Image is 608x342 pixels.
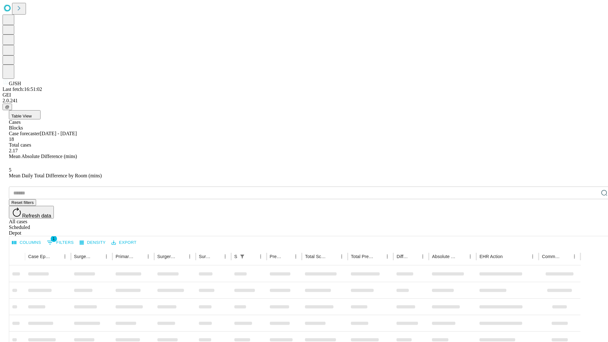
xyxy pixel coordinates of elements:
div: Absolute Difference [432,254,456,259]
span: [DATE] - [DATE] [40,131,77,136]
div: Primary Service [116,254,134,259]
span: GJSH [9,81,21,86]
button: Refresh data [9,206,54,218]
button: Sort [503,252,512,261]
div: Case Epic Id [28,254,51,259]
button: Sort [135,252,144,261]
button: Menu [291,252,300,261]
button: Menu [570,252,579,261]
div: Difference [396,254,409,259]
span: 5 [9,167,11,173]
button: Sort [561,252,570,261]
span: Total cases [9,142,31,148]
button: Reset filters [9,199,36,206]
button: Show filters [238,252,247,261]
div: Surgery Name [157,254,176,259]
span: Reset filters [11,200,34,205]
div: Total Predicted Duration [351,254,374,259]
div: 1 active filter [238,252,247,261]
button: Sort [409,252,418,261]
span: Case forecaster [9,131,40,136]
button: Sort [457,252,466,261]
button: Menu [256,252,265,261]
div: EHR Action [479,254,503,259]
button: Menu [383,252,392,261]
button: Sort [282,252,291,261]
button: Sort [247,252,256,261]
button: Table View [9,110,41,119]
span: Refresh data [22,213,51,218]
button: @ [3,104,12,110]
div: GEI [3,92,605,98]
span: Table View [11,114,32,118]
button: Select columns [10,238,43,248]
button: Menu [418,252,427,261]
button: Density [78,238,107,248]
span: @ [5,104,9,109]
button: Sort [328,252,337,261]
span: Mean Daily Total Difference by Room (mins) [9,173,102,178]
div: 2.0.241 [3,98,605,104]
button: Sort [176,252,185,261]
button: Menu [144,252,153,261]
button: Menu [337,252,346,261]
button: Menu [102,252,111,261]
button: Menu [528,252,537,261]
button: Menu [466,252,475,261]
div: Scheduled In Room Duration [234,254,237,259]
div: Surgeon Name [74,254,92,259]
span: 2.17 [9,148,18,153]
button: Sort [212,252,221,261]
span: Mean Absolute Difference (mins) [9,154,77,159]
div: Total Scheduled Duration [305,254,328,259]
div: Predicted In Room Duration [270,254,282,259]
button: Export [110,238,138,248]
button: Sort [93,252,102,261]
button: Sort [52,252,60,261]
button: Menu [221,252,230,261]
span: 18 [9,136,14,142]
div: Comments [542,254,560,259]
span: Last fetch: 16:51:02 [3,86,42,92]
button: Sort [374,252,383,261]
div: Surgery Date [199,254,211,259]
button: Menu [60,252,69,261]
span: 1 [51,236,57,242]
button: Menu [185,252,194,261]
button: Show filters [45,237,75,248]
